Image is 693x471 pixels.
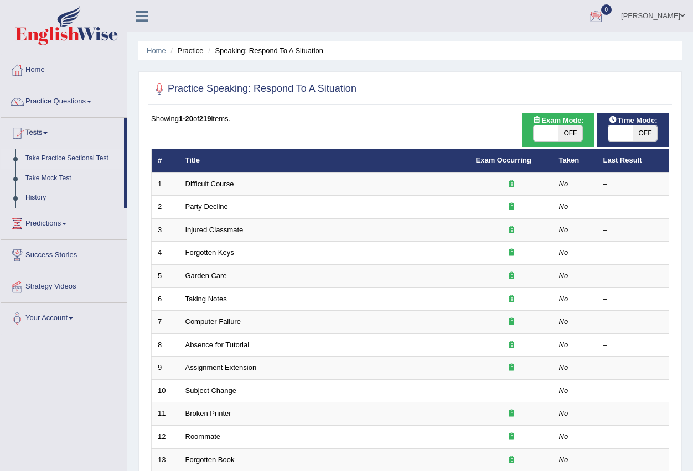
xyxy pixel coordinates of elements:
[559,409,568,417] em: No
[185,432,221,441] a: Roommate
[476,317,547,327] div: Exam occurring question
[152,265,179,288] td: 5
[185,456,235,464] a: Forgotten Book
[476,340,547,350] div: Exam occurring question
[152,242,179,265] td: 4
[151,81,356,97] h2: Practice Speaking: Respond To A Situation
[1,208,127,236] a: Predictions
[476,455,547,465] div: Exam occurring question
[559,180,568,188] em: No
[1,55,127,82] a: Home
[603,225,663,236] div: –
[559,271,568,280] em: No
[152,311,179,334] td: 7
[185,295,227,303] a: Taking Notes
[152,333,179,357] td: 8
[559,202,568,211] em: No
[604,114,662,126] span: Time Mode:
[185,248,234,257] a: Forgotten Keys
[603,363,663,373] div: –
[152,425,179,448] td: 12
[603,455,663,465] div: –
[20,169,124,189] a: Take Mock Test
[179,149,470,172] th: Title
[152,379,179,402] td: 10
[152,172,179,196] td: 1
[20,188,124,208] a: History
[1,303,127,331] a: Your Account
[151,113,669,124] div: Showing of items.
[152,149,179,172] th: #
[185,226,244,234] a: Injured Classmate
[603,340,663,350] div: –
[199,114,211,123] b: 219
[152,287,179,311] td: 6
[476,432,547,442] div: Exam occurring question
[559,317,568,326] em: No
[603,432,663,442] div: –
[476,202,547,212] div: Exam occurring question
[559,456,568,464] em: No
[559,248,568,257] em: No
[185,363,257,371] a: Assignment Extension
[147,46,166,55] a: Home
[185,386,237,395] a: Subject Change
[559,295,568,303] em: No
[603,248,663,258] div: –
[476,225,547,236] div: Exam occurring question
[603,294,663,305] div: –
[185,180,234,188] a: Difficult Course
[1,86,127,114] a: Practice Questions
[185,271,227,280] a: Garden Care
[559,386,568,395] em: No
[559,432,568,441] em: No
[476,363,547,373] div: Exam occurring question
[185,317,241,326] a: Computer Failure
[603,409,663,419] div: –
[553,149,597,172] th: Taken
[476,271,547,281] div: Exam occurring question
[476,156,531,164] a: Exam Occurring
[603,317,663,327] div: –
[152,196,179,219] td: 2
[476,248,547,258] div: Exam occurring question
[152,402,179,426] td: 11
[185,341,250,349] a: Absence for Tutorial
[1,240,127,268] a: Success Stories
[559,226,568,234] em: No
[603,271,663,281] div: –
[179,114,193,123] b: 1-20
[603,179,663,190] div: –
[476,294,547,305] div: Exam occurring question
[168,45,203,56] li: Practice
[1,118,124,145] a: Tests
[152,357,179,380] td: 9
[528,114,588,126] span: Exam Mode:
[152,218,179,242] td: 3
[633,125,657,141] span: OFF
[558,125,582,141] span: OFF
[559,341,568,349] em: No
[597,149,669,172] th: Last Result
[20,149,124,169] a: Take Practice Sectional Test
[185,202,228,211] a: Party Decline
[559,363,568,371] em: No
[476,409,547,419] div: Exam occurring question
[603,202,663,212] div: –
[603,386,663,396] div: –
[522,113,594,147] div: Show exams occurring in exams
[601,4,612,15] span: 0
[205,45,323,56] li: Speaking: Respond To A Situation
[476,179,547,190] div: Exam occurring question
[1,271,127,299] a: Strategy Videos
[185,409,231,417] a: Broken Printer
